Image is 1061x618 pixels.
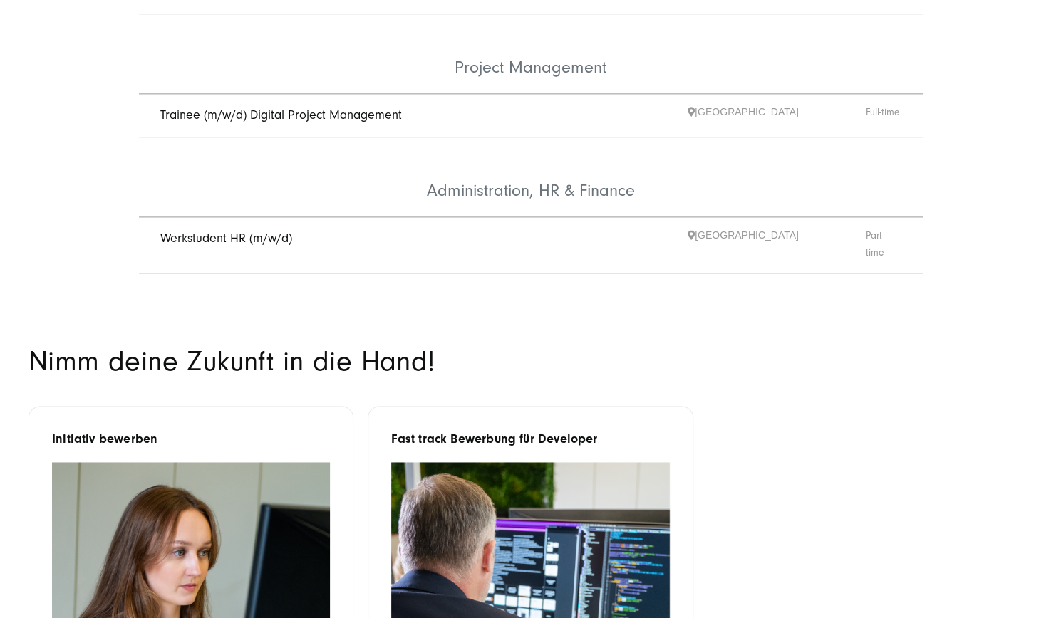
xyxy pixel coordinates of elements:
h6: Fast track Bewerbung für Developer [391,429,669,449]
li: Project Management [139,14,923,94]
li: Administration, HR & Finance [139,137,923,217]
h2: Nimm deine Zukunft in die Hand! [29,348,534,375]
span: Full-time [866,105,901,127]
span: [GEOGRAPHIC_DATA] [688,228,866,262]
h6: Initiativ bewerben [52,429,330,449]
a: Werkstudent HR (m/w/d) [160,231,292,246]
a: Trainee (m/w/d) Digital Project Management [160,108,402,122]
span: Part-time [866,228,901,262]
span: [GEOGRAPHIC_DATA] [688,105,866,127]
